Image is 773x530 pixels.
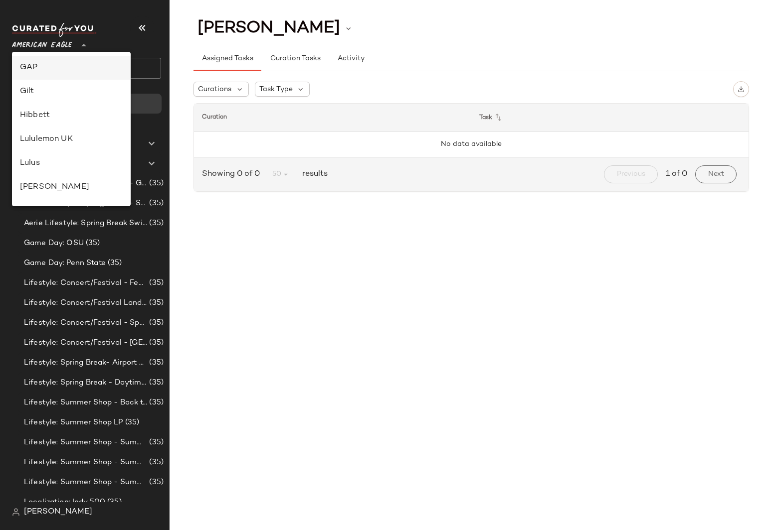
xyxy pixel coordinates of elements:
span: (35) [147,297,164,309]
span: results [298,168,328,180]
span: (35) [147,377,164,389]
span: (35) [147,277,164,289]
span: [PERSON_NAME] [197,19,340,38]
span: Next [708,170,724,178]
span: (35) [147,397,164,408]
span: Lifestyle: Concert/Festival Landing Page [24,297,147,309]
span: Assigned Tasks [201,55,253,63]
span: American Eagle [12,34,72,52]
th: Curation [194,104,471,132]
span: Lifestyle: Summer Shop - Summer Internship [24,457,147,468]
span: (35) [105,497,122,508]
span: Lifestyle: Concert/Festival - Sporty [24,317,147,329]
span: [PERSON_NAME] [24,506,92,518]
button: Next [695,165,737,183]
span: Lifestyle: Summer Shop - Summer Abroad [24,437,147,448]
span: (35) [147,477,164,488]
span: Lifestyle: Summer Shop LP [24,417,123,428]
span: (35) [147,178,164,189]
span: Curation Tasks [269,55,320,63]
td: No data available [194,132,749,157]
div: Hibbett [20,110,123,122]
span: Showing 0 of 0 [202,168,264,180]
span: Curations [198,84,231,95]
span: 1 of 0 [666,168,687,180]
span: Lifestyle: Summer Shop - Summer Study Sessions [24,477,147,488]
span: Lifestyle: Spring Break - Daytime Casual [24,377,147,389]
span: Lifestyle: Summer Shop - Back to School Essentials [24,397,147,408]
span: (35) [123,417,140,428]
span: (35) [106,258,122,269]
span: (35) [147,218,164,229]
span: (35) [147,337,164,349]
img: svg%3e [738,86,745,93]
th: Task [471,104,749,132]
div: Nuuly [20,205,123,217]
div: [PERSON_NAME] [20,181,123,193]
span: Lifestyle: Spring Break- Airport Style [24,357,147,369]
span: Localization: Indy 500 [24,497,105,508]
span: (35) [147,317,164,329]
span: Aerie Lifestyle: Spring Break Swimsuits Landing Page [24,218,147,229]
span: Task Type [259,84,293,95]
span: (35) [147,437,164,448]
div: Lulus [20,157,123,169]
span: (35) [147,198,164,209]
span: Activity [337,55,365,63]
div: Lululemon UK [20,133,123,145]
div: undefined-list [12,52,131,206]
span: Game Day: OSU [24,238,84,249]
span: Lifestyle: Concert/Festival - [GEOGRAPHIC_DATA] [24,337,147,349]
span: (35) [147,457,164,468]
span: (35) [147,357,164,369]
img: cfy_white_logo.C9jOOHJF.svg [12,23,97,37]
img: svg%3e [12,508,20,516]
div: GAP [20,62,123,74]
div: Gilt [20,86,123,98]
span: (35) [84,238,100,249]
span: Game Day: Penn State [24,258,106,269]
span: Lifestyle: Concert/Festival - Femme [24,277,147,289]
